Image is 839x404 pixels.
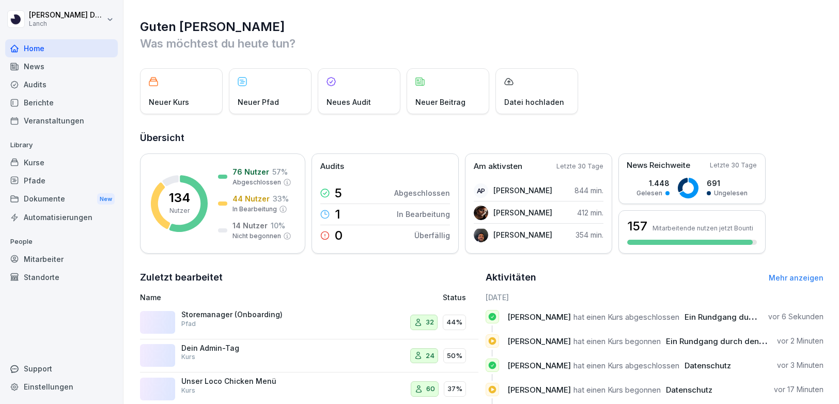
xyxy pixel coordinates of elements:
[29,20,104,27] p: Lanch
[335,208,340,221] p: 1
[446,317,462,328] p: 44%
[426,384,435,394] p: 60
[140,292,349,303] p: Name
[5,190,118,209] a: DokumenteNew
[169,206,190,215] p: Nutzer
[327,97,371,107] p: Neues Audit
[272,166,288,177] p: 57 %
[573,336,661,346] span: hat einen Kurs begonnen
[636,178,670,189] p: 1.448
[232,178,281,187] p: Abgeschlossen
[5,112,118,130] a: Veranstaltungen
[573,361,679,370] span: hat einen Kurs abgeschlossen
[271,220,285,231] p: 10 %
[5,208,118,226] a: Automatisierungen
[5,75,118,94] a: Audits
[666,336,781,346] span: Ein Rundgang durch den Store
[426,351,434,361] p: 24
[426,317,434,328] p: 32
[504,97,564,107] p: Datei hochladen
[493,185,552,196] p: [PERSON_NAME]
[666,385,712,395] span: Datenschutz
[636,189,662,198] p: Gelesen
[5,234,118,250] p: People
[5,39,118,57] a: Home
[140,131,824,145] h2: Übersicht
[474,183,488,198] div: AP
[474,228,488,242] img: tuffdpty6lyagsdz77hga43y.png
[320,161,344,173] p: Audits
[768,312,824,322] p: vor 6 Sekunden
[474,161,522,173] p: Am aktivsten
[5,172,118,190] a: Pfade
[414,230,450,241] p: Überfällig
[447,351,462,361] p: 50%
[140,306,478,339] a: Storemanager (Onboarding)Pfad3244%
[5,57,118,75] a: News
[574,185,603,196] p: 844 min.
[576,229,603,240] p: 354 min.
[5,137,118,153] p: Library
[181,352,195,362] p: Kurs
[777,336,824,346] p: vor 2 Minuten
[232,205,277,214] p: In Bearbeitung
[443,292,466,303] p: Status
[5,94,118,112] div: Berichte
[140,270,478,285] h2: Zuletzt bearbeitet
[335,229,343,242] p: 0
[181,319,196,329] p: Pfad
[474,206,488,220] img: lbqg5rbd359cn7pzouma6c8b.png
[97,193,115,205] div: New
[232,220,268,231] p: 14 Nutzer
[577,207,603,218] p: 412 min.
[181,377,285,386] p: Unser Loco Chicken Menü
[507,336,571,346] span: [PERSON_NAME]
[397,209,450,220] p: In Bearbeitung
[493,207,552,218] p: [PERSON_NAME]
[5,250,118,268] a: Mitarbeiter
[5,190,118,209] div: Dokumente
[507,385,571,395] span: [PERSON_NAME]
[777,360,824,370] p: vor 3 Minuten
[394,188,450,198] p: Abgeschlossen
[769,273,824,282] a: Mehr anzeigen
[181,386,195,395] p: Kurs
[707,178,748,189] p: 691
[169,192,190,204] p: 134
[774,384,824,395] p: vor 17 Minuten
[140,35,824,52] p: Was möchtest du heute tun?
[710,161,757,170] p: Letzte 30 Tage
[181,310,285,319] p: Storemanager (Onboarding)
[5,268,118,286] a: Standorte
[685,312,800,322] span: Ein Rundgang durch den Store
[273,193,289,204] p: 33 %
[573,312,679,322] span: hat einen Kurs abgeschlossen
[181,344,285,353] p: Dein Admin-Tag
[232,193,270,204] p: 44 Nutzer
[232,166,269,177] p: 76 Nutzer
[140,339,478,373] a: Dein Admin-TagKurs2450%
[415,97,465,107] p: Neuer Beitrag
[5,153,118,172] a: Kurse
[685,361,731,370] span: Datenschutz
[493,229,552,240] p: [PERSON_NAME]
[486,270,536,285] h2: Aktivitäten
[238,97,279,107] p: Neuer Pfad
[5,360,118,378] div: Support
[486,292,824,303] h6: [DATE]
[573,385,661,395] span: hat einen Kurs begonnen
[556,162,603,171] p: Letzte 30 Tage
[507,312,571,322] span: [PERSON_NAME]
[5,378,118,396] a: Einstellungen
[335,187,342,199] p: 5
